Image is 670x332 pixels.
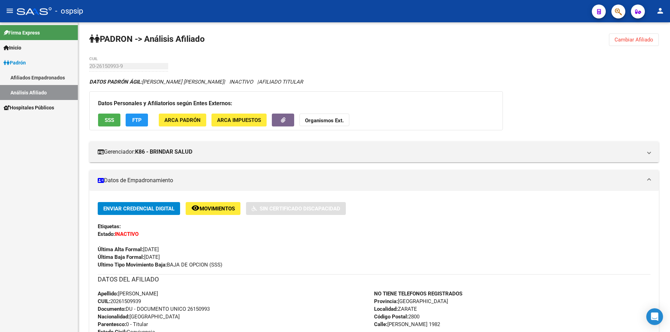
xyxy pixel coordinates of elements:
[98,202,180,215] button: Enviar Credencial Digital
[259,79,303,85] span: AFILIADO TITULAR
[89,79,303,85] i: | INACTIVO |
[200,206,235,212] span: Movimientos
[98,223,121,230] strong: Etiquetas:
[98,246,143,253] strong: Última Alta Formal:
[3,29,40,37] span: Firma Express
[305,117,344,124] strong: Organismos Ext.
[374,321,440,327] span: [PERSON_NAME] 1982
[299,114,349,126] button: Organismos Ext.
[98,246,159,253] span: [DATE]
[98,298,141,304] span: 20261509939
[89,141,659,162] mat-expansion-panel-header: Gerenciador:K86 - BRINDAR SALUD
[132,117,142,123] span: FTP
[98,254,160,260] span: [DATE]
[211,114,267,126] button: ARCA Impuestos
[98,262,222,268] span: BAJA DE OPCION (SSS)
[609,33,659,46] button: Cambiar Afiliado
[98,314,180,320] span: [GEOGRAPHIC_DATA]
[98,306,126,312] strong: Documento:
[246,202,346,215] button: Sin Certificado Discapacidad
[98,298,110,304] strong: CUIL:
[103,206,174,212] span: Enviar Credencial Digital
[3,59,26,67] span: Padrón
[55,3,83,19] span: - ospsip
[191,204,200,212] mat-icon: remove_red_eye
[98,177,642,184] mat-panel-title: Datos de Empadronamiento
[374,321,387,327] strong: Calle:
[3,104,54,111] span: Hospitales Públicos
[186,202,240,215] button: Movimientos
[3,44,21,52] span: Inicio
[217,117,261,123] span: ARCA Impuestos
[98,262,167,268] strong: Ultimo Tipo Movimiento Baja:
[159,114,206,126] button: ARCA Padrón
[164,117,201,123] span: ARCA Padrón
[98,254,144,260] strong: Última Baja Formal:
[135,148,192,156] strong: K86 - BRINDAR SALUD
[615,37,653,43] span: Cambiar Afiliado
[374,298,448,304] span: [GEOGRAPHIC_DATA]
[105,117,114,123] span: SSS
[89,79,142,85] strong: DATOS PADRÓN ÁGIL:
[374,298,398,304] strong: Provincia:
[374,306,398,312] strong: Localidad:
[98,99,494,108] h3: Datos Personales y Afiliatorios según Entes Externos:
[115,231,139,237] strong: INACTIVO
[98,231,115,237] strong: Estado:
[98,275,650,284] h3: DATOS DEL AFILIADO
[374,291,462,297] strong: NO TIENE TELEFONOS REGISTRADOS
[126,114,148,126] button: FTP
[6,7,14,15] mat-icon: menu
[98,321,148,327] span: 0 - Titular
[374,314,419,320] span: 2800
[374,306,417,312] span: ZARATE
[98,291,158,297] span: [PERSON_NAME]
[260,206,340,212] span: Sin Certificado Discapacidad
[98,306,210,312] span: DU - DOCUMENTO UNICO 26150993
[89,34,205,44] strong: PADRON -> Análisis Afiliado
[98,148,642,156] mat-panel-title: Gerenciador:
[656,7,664,15] mat-icon: person
[98,291,118,297] strong: Apellido:
[646,308,663,325] div: Open Intercom Messenger
[89,170,659,191] mat-expansion-panel-header: Datos de Empadronamiento
[89,79,224,85] span: [PERSON_NAME] [PERSON_NAME]
[374,314,408,320] strong: Código Postal:
[98,321,126,327] strong: Parentesco:
[98,114,120,126] button: SSS
[98,314,129,320] strong: Nacionalidad:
